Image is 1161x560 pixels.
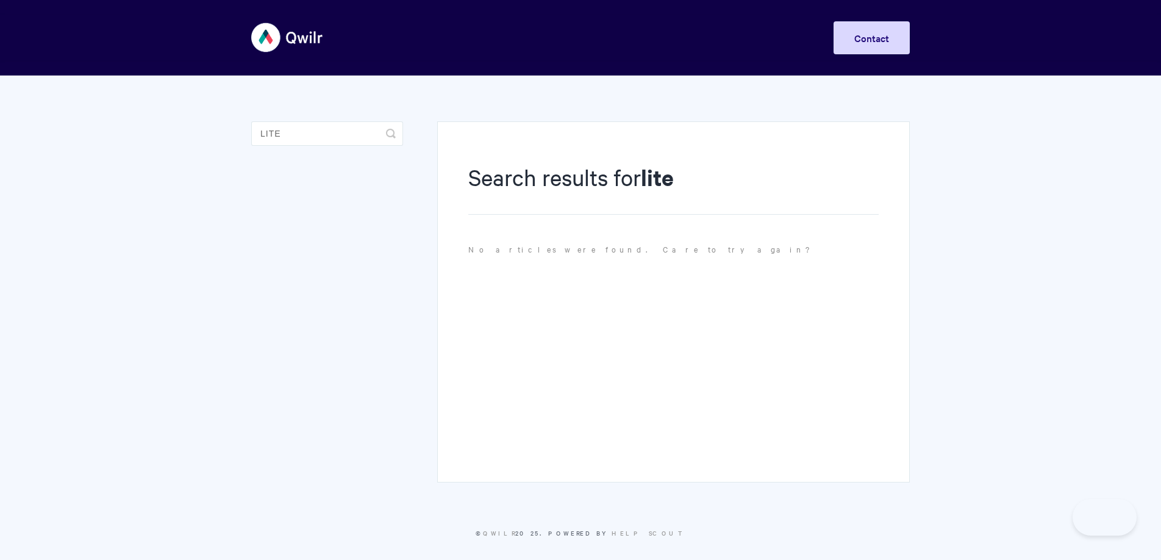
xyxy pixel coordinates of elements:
[468,162,879,215] h1: Search results for
[251,15,324,60] img: Qwilr Help Center
[1073,499,1137,536] iframe: Toggle Customer Support
[834,21,910,54] a: Contact
[468,243,879,256] p: No articles were found. Care to try again?
[612,528,685,537] a: Help Scout
[641,162,674,192] strong: lite
[483,528,515,537] a: Qwilr
[251,528,910,539] p: © 2025.
[548,528,685,537] span: Powered by
[251,121,403,146] input: Search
